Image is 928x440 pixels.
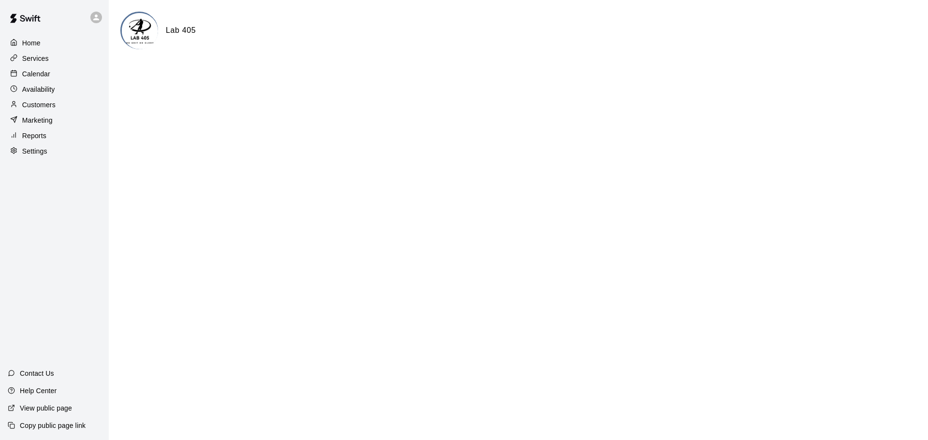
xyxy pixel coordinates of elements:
img: Lab 405 logo [122,13,158,49]
a: Settings [8,144,101,158]
p: View public page [20,403,72,413]
a: Home [8,36,101,50]
p: Reports [22,131,46,141]
p: Copy public page link [20,421,86,430]
p: Home [22,38,41,48]
p: Availability [22,85,55,94]
p: Customers [22,100,56,110]
a: Marketing [8,113,101,128]
p: Marketing [22,115,53,125]
a: Reports [8,128,101,143]
a: Calendar [8,67,101,81]
a: Services [8,51,101,66]
p: Help Center [20,386,57,396]
p: Calendar [22,69,50,79]
p: Contact Us [20,369,54,378]
p: Services [22,54,49,63]
p: Settings [22,146,47,156]
a: Availability [8,82,101,97]
h6: Lab 405 [166,24,196,37]
a: Customers [8,98,101,112]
